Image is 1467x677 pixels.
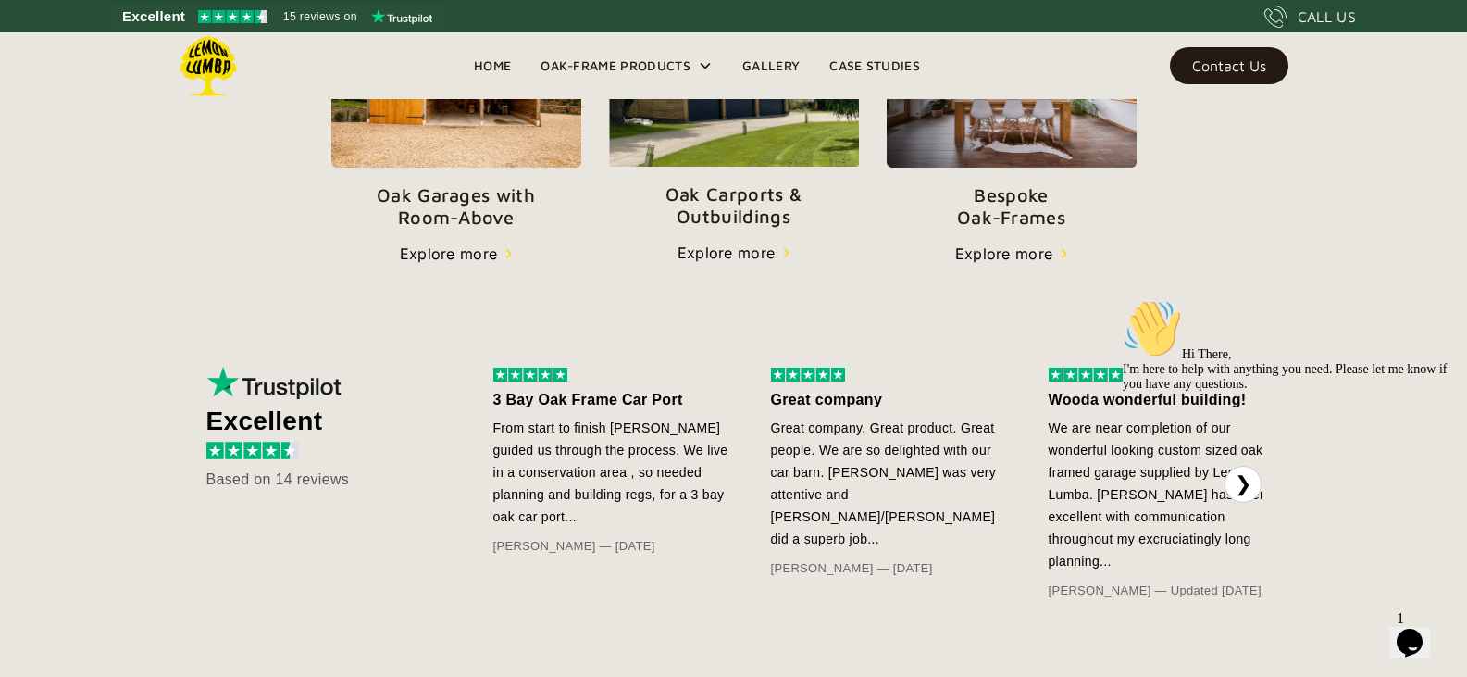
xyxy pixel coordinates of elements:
span: 15 reviews on [283,6,357,28]
div: Great company [771,389,1012,411]
a: Contact Us [1170,47,1288,84]
img: 4.5 stars [206,442,299,459]
div: Great company. Great product. Great people. We are so delighted with our car barn. [PERSON_NAME] ... [771,417,1012,550]
img: :wave: [7,7,67,67]
a: Gallery [727,52,814,80]
div: Explore more [678,242,776,264]
a: Explore more [678,242,790,264]
div: Contact Us [1192,59,1266,72]
p: Oak Carports & Outbuildings [609,183,859,228]
div: [PERSON_NAME] — Updated [DATE] [1049,580,1289,602]
div: Oak-Frame Products [541,55,690,77]
div: [PERSON_NAME] — [DATE] [493,535,734,558]
img: 5 stars [1049,368,1123,382]
p: Bespoke Oak-Frames [887,184,1137,229]
div: 👋Hi There,I'm here to help with anything you need. Please let me know if you have any questions. [7,7,341,100]
div: Excellent [206,410,438,433]
img: 5 stars [493,368,567,382]
span: Excellent [122,6,185,28]
img: Trustpilot 4.5 stars [198,10,267,23]
img: Trustpilot [206,367,345,400]
span: Hi There, I'm here to help with anything you need. Please let me know if you have any questions. [7,56,332,99]
a: Explore more [955,243,1068,265]
a: Case Studies [814,52,935,80]
div: Based on 14 reviews [206,469,438,491]
p: Oak Garages with Room-Above [331,184,581,229]
div: From start to finish [PERSON_NAME] guided us through the process. We live in a conservation area ... [493,417,734,528]
div: Explore more [955,243,1053,265]
div: CALL US [1298,6,1356,28]
a: Home [459,52,526,80]
div: Explore more [400,243,498,265]
div: We are near completion of our wonderful looking custom sized oak framed garage supplied by Lemon ... [1049,417,1289,572]
a: See Lemon Lumba reviews on Trustpilot [111,4,445,30]
div: Oak-Frame Products [526,32,727,99]
iframe: chat widget [1389,603,1448,658]
div: 3 Bay Oak Frame Car Port [493,389,734,411]
div: [PERSON_NAME] — [DATE] [771,558,1012,580]
iframe: chat widget [1115,292,1448,594]
a: Explore more [400,243,513,265]
img: 5 stars [771,368,845,382]
a: CALL US [1264,6,1356,28]
img: Trustpilot logo [371,9,432,24]
div: Wooda wonderful building! [1049,389,1289,411]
